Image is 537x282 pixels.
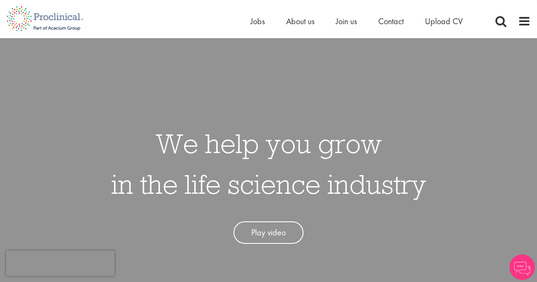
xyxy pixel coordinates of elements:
a: Jobs [250,16,265,27]
a: Upload CV [425,16,463,27]
a: Play video [233,221,304,244]
a: Contact [378,16,404,27]
img: Chatbot [509,254,535,280]
h1: We help you grow in the life science industry [111,123,426,204]
a: About us [286,16,315,27]
a: Join us [336,16,357,27]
